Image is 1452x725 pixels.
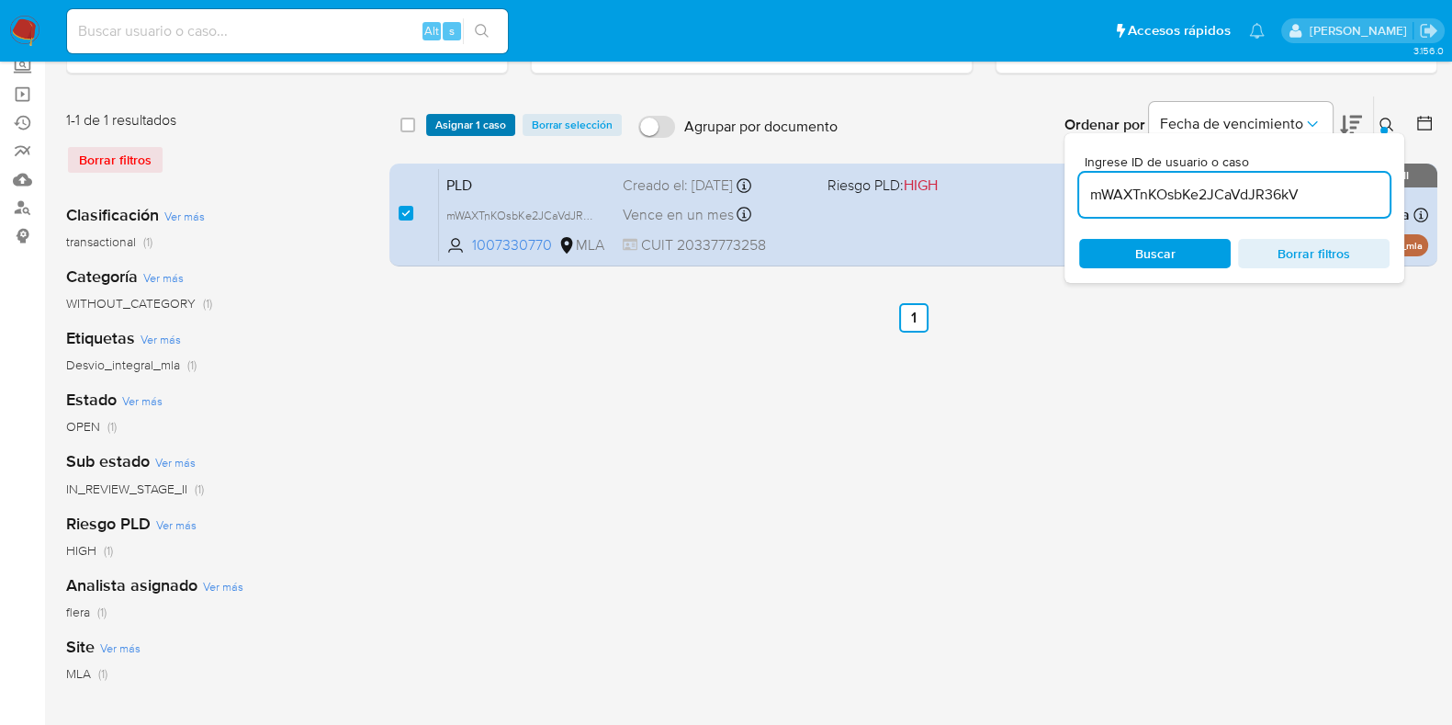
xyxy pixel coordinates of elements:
[1419,21,1438,40] a: Salir
[449,22,455,40] span: s
[1309,22,1413,40] p: florencia.lera@mercadolibre.com
[67,19,508,43] input: Buscar usuario o caso...
[424,22,439,40] span: Alt
[1249,23,1265,39] a: Notificaciones
[463,18,501,44] button: search-icon
[1128,21,1231,40] span: Accesos rápidos
[1413,43,1443,58] span: 3.156.0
